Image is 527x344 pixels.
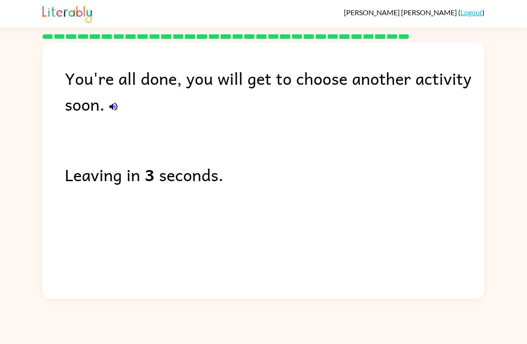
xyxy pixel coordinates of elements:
b: 3 [145,162,155,187]
div: ( ) [344,8,485,17]
img: Literably [42,4,92,23]
div: You're all done, you will get to choose another activity soon. [65,65,485,117]
a: Logout [460,8,482,17]
span: [PERSON_NAME] [PERSON_NAME] [344,8,458,17]
div: Leaving in seconds. [65,162,485,187]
